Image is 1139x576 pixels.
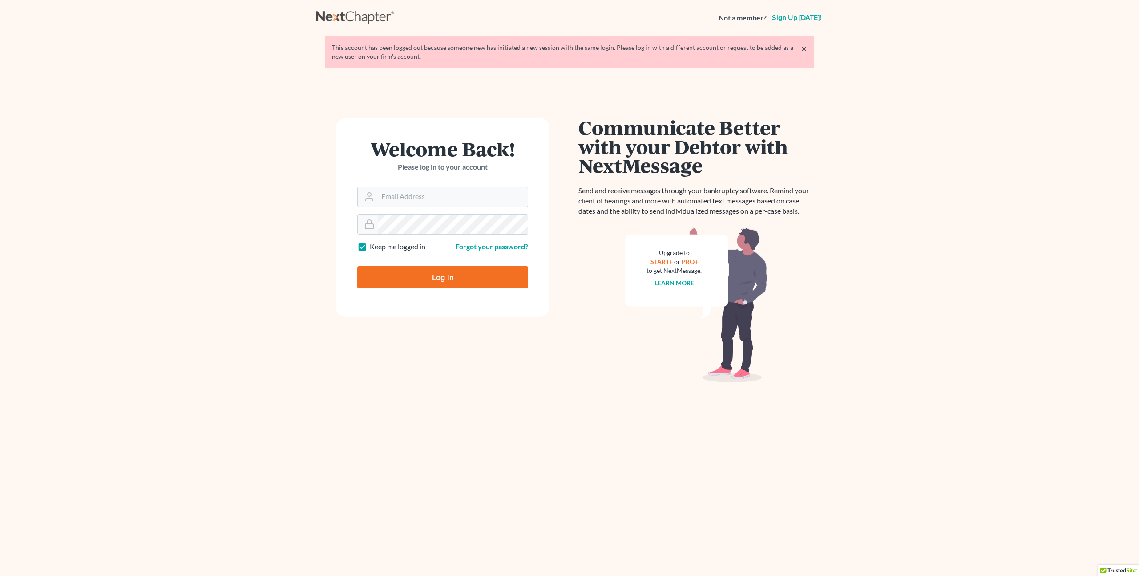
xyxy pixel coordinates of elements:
strong: Not a member? [719,13,767,23]
div: Upgrade to [646,248,702,257]
div: This account has been logged out because someone new has initiated a new session with the same lo... [332,43,807,61]
a: Forgot your password? [456,242,528,251]
label: Keep me logged in [370,242,425,252]
a: × [801,43,807,54]
h1: Welcome Back! [357,139,528,158]
a: PRO+ [682,258,698,265]
p: Send and receive messages through your bankruptcy software. Remind your client of hearings and mo... [578,186,814,216]
img: nextmessage_bg-59042aed3d76b12b5cd301f8e5b87938c9018125f34e5fa2b7a6b67550977c72.svg [625,227,767,383]
a: Learn more [654,279,694,287]
a: START+ [650,258,673,265]
a: Sign up [DATE]! [770,14,823,21]
input: Log In [357,266,528,288]
div: to get NextMessage. [646,266,702,275]
input: Email Address [378,187,528,207]
span: or [674,258,680,265]
p: Please log in to your account [357,162,528,172]
h1: Communicate Better with your Debtor with NextMessage [578,118,814,175]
